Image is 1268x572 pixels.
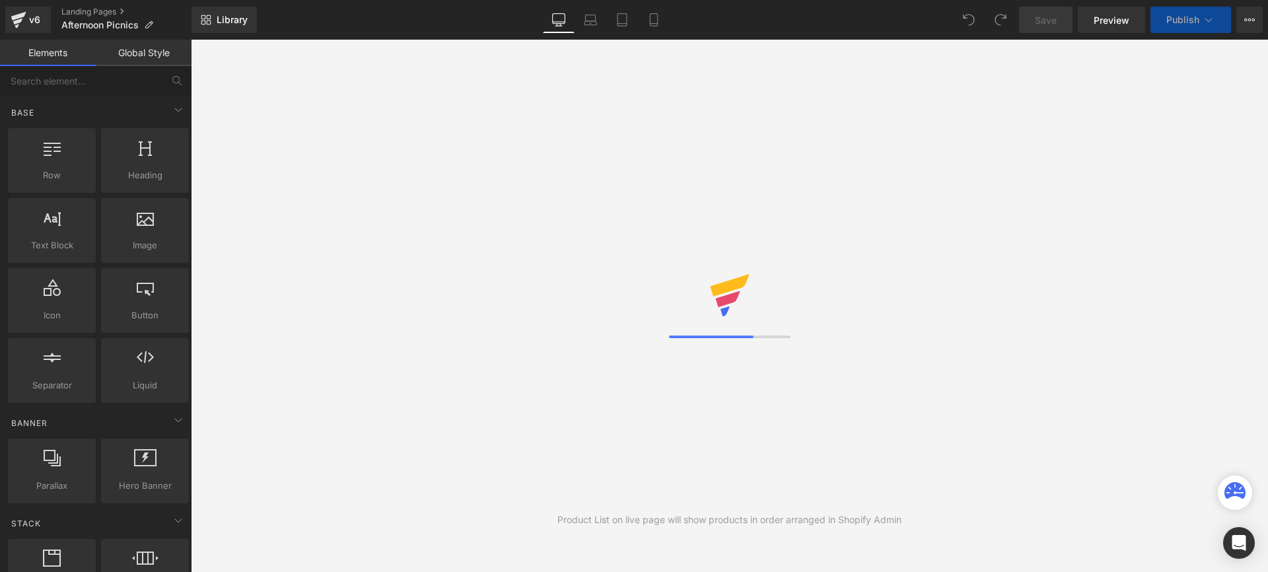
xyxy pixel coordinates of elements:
span: Liquid [105,378,185,392]
span: Button [105,308,185,322]
span: Icon [12,308,92,322]
span: Text Block [12,238,92,252]
span: Save [1035,13,1057,27]
span: Row [12,168,92,182]
a: New Library [192,7,257,33]
div: Product List on live page will show products in order arranged in Shopify Admin [557,513,901,527]
span: Parallax [12,479,92,493]
span: Heading [105,168,185,182]
span: Afternoon Picnics [61,20,139,30]
span: Publish [1166,15,1199,25]
div: Open Intercom Messenger [1223,527,1255,559]
button: Publish [1150,7,1231,33]
div: v6 [26,11,43,28]
button: Undo [956,7,982,33]
span: Library [217,14,248,26]
span: Image [105,238,185,252]
a: Mobile [638,7,670,33]
span: Banner [10,417,49,429]
span: Hero Banner [105,479,185,493]
a: v6 [5,7,51,33]
span: Separator [12,378,92,392]
span: Stack [10,517,42,530]
span: Preview [1094,13,1129,27]
span: Base [10,106,36,119]
button: More [1236,7,1263,33]
a: Global Style [96,40,192,66]
a: Desktop [543,7,575,33]
a: Preview [1078,7,1145,33]
a: Tablet [606,7,638,33]
a: Laptop [575,7,606,33]
button: Redo [987,7,1014,33]
a: Landing Pages [61,7,192,17]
